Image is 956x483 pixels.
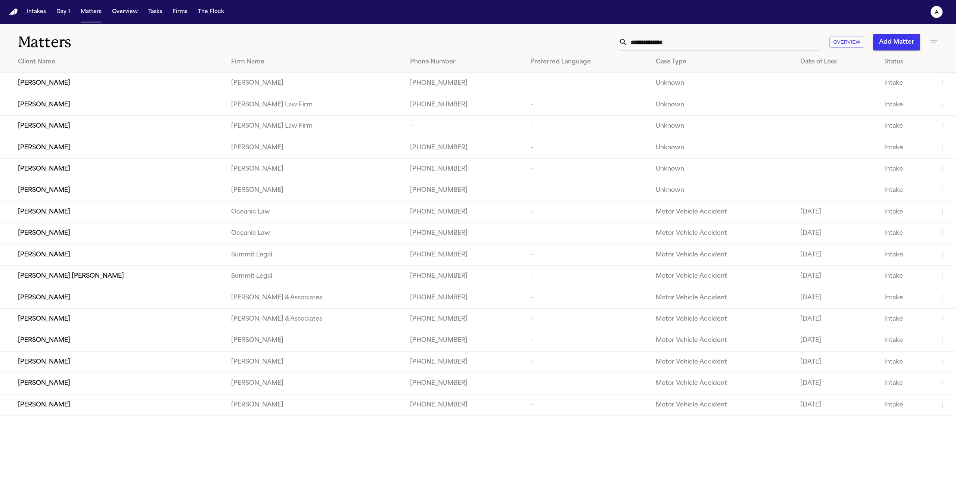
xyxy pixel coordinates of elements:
[524,137,650,158] td: -
[18,100,70,109] span: [PERSON_NAME]
[524,287,650,308] td: -
[650,137,794,158] td: Unknown
[18,293,70,302] span: [PERSON_NAME]
[225,201,404,222] td: Oceanic Law
[225,94,404,115] td: [PERSON_NAME] Law Firm
[878,330,932,351] td: Intake
[225,351,404,373] td: [PERSON_NAME]
[524,351,650,373] td: -
[225,373,404,394] td: [PERSON_NAME]
[530,57,644,66] div: Preferred Language
[794,394,878,415] td: [DATE]
[524,180,650,201] td: -
[404,308,524,330] td: [PHONE_NUMBER]
[878,351,932,373] td: Intake
[404,201,524,222] td: [PHONE_NUMBER]
[878,265,932,287] td: Intake
[878,158,932,180] td: Intake
[170,5,190,19] a: Firms
[650,244,794,265] td: Motor Vehicle Accident
[18,229,70,238] span: [PERSON_NAME]
[404,351,524,373] td: [PHONE_NUMBER]
[794,373,878,394] td: [DATE]
[225,158,404,180] td: [PERSON_NAME]
[18,208,70,216] span: [PERSON_NAME]
[650,115,794,137] td: Unknown
[18,315,70,324] span: [PERSON_NAME]
[524,373,650,394] td: -
[53,5,73,19] button: Day 1
[404,287,524,308] td: [PHONE_NUMBER]
[873,34,920,50] button: Add Matter
[878,223,932,244] td: Intake
[878,373,932,394] td: Intake
[18,143,70,152] span: [PERSON_NAME]
[650,265,794,287] td: Motor Vehicle Accident
[404,244,524,265] td: [PHONE_NUMBER]
[24,5,49,19] a: Intakes
[794,223,878,244] td: [DATE]
[109,5,141,19] button: Overview
[524,394,650,415] td: -
[878,394,932,415] td: Intake
[878,94,932,115] td: Intake
[650,330,794,351] td: Motor Vehicle Accident
[794,351,878,373] td: [DATE]
[794,330,878,351] td: [DATE]
[524,73,650,94] td: -
[18,186,70,195] span: [PERSON_NAME]
[794,287,878,308] td: [DATE]
[650,73,794,94] td: Unknown
[225,180,404,201] td: [PERSON_NAME]
[650,94,794,115] td: Unknown
[524,94,650,115] td: -
[231,57,398,66] div: Firm Name
[18,79,70,88] span: [PERSON_NAME]
[650,287,794,308] td: Motor Vehicle Accident
[524,223,650,244] td: -
[650,180,794,201] td: Unknown
[404,394,524,415] td: [PHONE_NUMBER]
[524,308,650,330] td: -
[225,394,404,415] td: [PERSON_NAME]
[18,401,70,409] span: [PERSON_NAME]
[794,308,878,330] td: [DATE]
[878,287,932,308] td: Intake
[656,57,788,66] div: Case Type
[794,244,878,265] td: [DATE]
[524,244,650,265] td: -
[18,379,70,388] span: [PERSON_NAME]
[225,137,404,158] td: [PERSON_NAME]
[878,115,932,137] td: Intake
[18,57,219,66] div: Client Name
[829,37,864,48] button: Overview
[145,5,165,19] a: Tasks
[225,308,404,330] td: [PERSON_NAME] & Associates
[878,308,932,330] td: Intake
[524,330,650,351] td: -
[18,122,70,131] span: [PERSON_NAME]
[524,265,650,287] td: -
[650,201,794,222] td: Motor Vehicle Accident
[878,137,932,158] td: Intake
[524,158,650,180] td: -
[195,5,227,19] button: The Flock
[650,158,794,180] td: Unknown
[225,287,404,308] td: [PERSON_NAME] & Associates
[404,137,524,158] td: [PHONE_NUMBER]
[410,57,518,66] div: Phone Number
[650,308,794,330] td: Motor Vehicle Accident
[524,115,650,137] td: -
[225,73,404,94] td: [PERSON_NAME]
[404,373,524,394] td: [PHONE_NUMBER]
[404,180,524,201] td: [PHONE_NUMBER]
[78,5,105,19] a: Matters
[404,330,524,351] td: [PHONE_NUMBER]
[18,250,70,259] span: [PERSON_NAME]
[404,94,524,115] td: [PHONE_NUMBER]
[524,201,650,222] td: -
[650,373,794,394] td: Motor Vehicle Accident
